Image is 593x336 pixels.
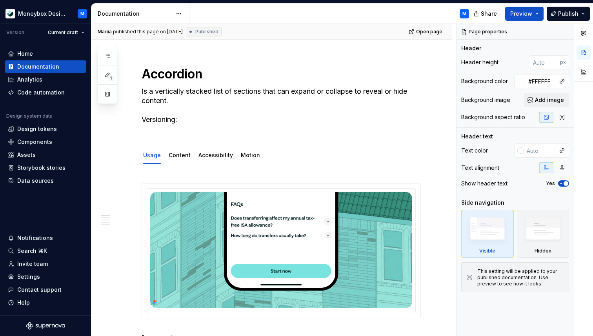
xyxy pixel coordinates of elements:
div: Text color [461,147,488,154]
button: Notifications [5,232,86,244]
a: Components [5,136,86,148]
div: Design tokens [17,125,57,133]
span: Current draft [48,29,78,36]
div: Hidden [535,248,551,254]
div: Help [17,299,30,307]
div: This setting will be applied to your published documentation. Use preview to see how it looks. [477,268,564,287]
a: Invite team [5,258,86,270]
span: Share [481,10,497,18]
label: Yes [546,180,555,187]
a: Content [169,152,191,158]
button: Preview [505,7,544,21]
span: Published [195,29,218,35]
a: Open page [406,26,446,37]
div: Background image [461,96,510,104]
a: Motion [241,152,260,158]
div: Header height [461,58,498,66]
a: Code automation [5,86,86,99]
div: Design system data [6,113,53,119]
input: Auto [530,55,560,69]
div: Visible [479,248,495,254]
div: Moneybox Design System [18,10,68,18]
button: Contact support [5,283,86,296]
span: Publish [558,10,578,18]
div: Code automation [17,89,65,96]
div: Background aspect ratio [461,113,525,121]
div: Analytics [17,76,42,84]
div: M [462,11,466,17]
a: Documentation [5,60,86,73]
a: Design tokens [5,123,86,135]
div: Text alignment [461,164,499,172]
div: Documentation [98,10,172,18]
div: Settings [17,273,40,281]
div: published this page on [DATE] [113,29,183,35]
span: Preview [510,10,532,18]
div: M [80,11,84,17]
div: Accessibility [195,147,236,163]
div: Documentation [17,63,59,71]
button: Publish [547,7,590,21]
a: Home [5,47,86,60]
div: Background color [461,77,508,85]
div: Home [17,50,33,58]
div: Assets [17,151,36,159]
button: Add image [524,93,569,107]
input: Auto [525,74,555,88]
div: Header [461,44,481,52]
svg: Supernova Logo [26,322,65,330]
div: Header text [461,133,493,140]
div: Content [166,147,194,163]
button: Search ⌘K [5,245,86,257]
div: Contact support [17,286,62,294]
span: 1 [107,75,114,81]
div: Side navigation [461,199,504,207]
input: Auto [524,143,555,158]
div: Notifications [17,234,53,242]
button: Current draft [44,27,88,38]
div: Search ⌘K [17,247,47,255]
div: Version [6,29,24,36]
button: Moneybox Design SystemM [2,5,89,22]
span: Add image [535,96,564,104]
div: Motion [238,147,263,163]
div: Hidden [517,210,569,258]
img: 9de6ca4a-8ec4-4eed-b9a2-3d312393a40a.png [5,9,15,18]
div: Components [17,138,52,146]
div: Visible [461,210,514,258]
span: Open page [416,29,442,35]
p: px [560,59,566,65]
div: Data sources [17,177,54,185]
button: Share [469,7,502,21]
a: Assets [5,149,86,161]
a: Usage [143,152,161,158]
a: Settings [5,271,86,283]
div: Storybook stories [17,164,65,172]
textarea: Is a vertically stacked list of sections that can expand or collapse to reveal or hide content. V... [140,85,419,126]
a: Analytics [5,73,86,86]
div: Usage [140,147,164,163]
span: Mariia [98,29,112,35]
div: Invite team [17,260,48,268]
a: Data sources [5,174,86,187]
a: Storybook stories [5,162,86,174]
a: Accessibility [198,152,233,158]
button: Help [5,296,86,309]
div: Show header text [461,180,508,187]
textarea: Accordion [140,65,419,84]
